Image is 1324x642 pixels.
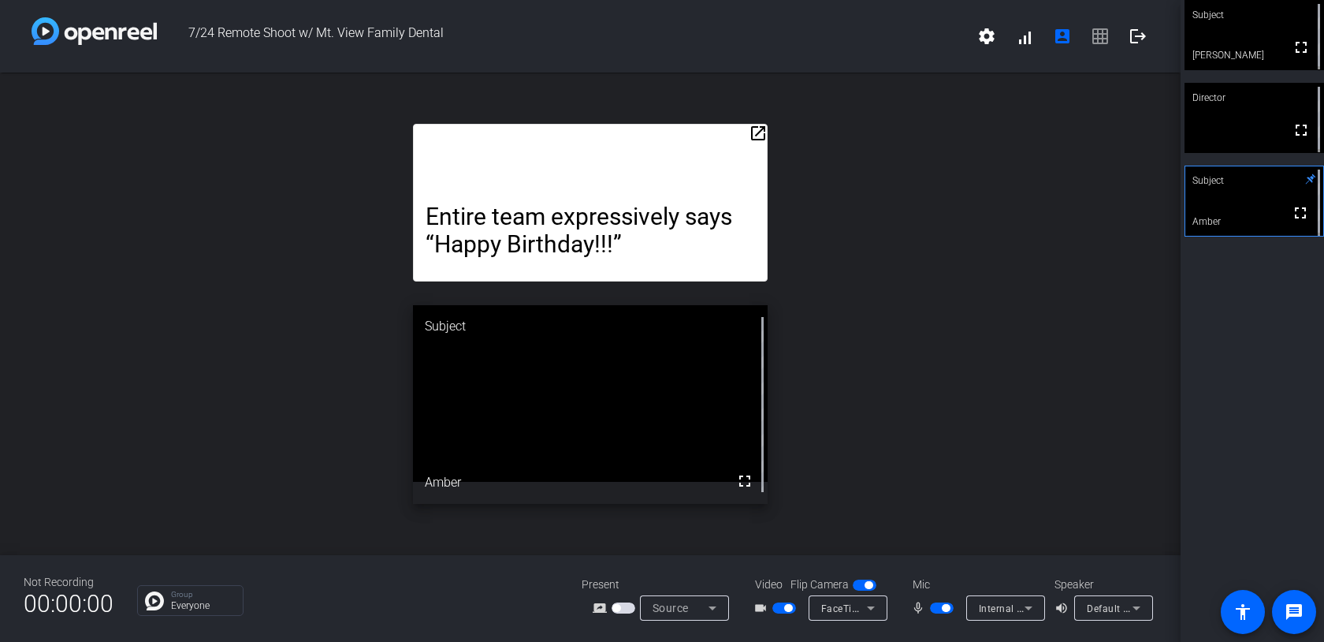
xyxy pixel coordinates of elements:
[32,17,157,45] img: white-gradient.svg
[24,574,113,591] div: Not Recording
[1185,83,1324,113] div: Director
[979,602,1114,614] span: Internal Microphone (Built-in)
[1292,121,1311,140] mat-icon: fullscreen
[1054,577,1149,593] div: Speaker
[426,203,754,424] p: Entire team expressively says “Happy Birthday!!!” [PERSON_NAME]: Hey there! From all of us at Mt....
[755,577,783,593] span: Video
[24,584,113,623] span: 00:00:00
[145,592,164,610] img: Chat Icon
[1291,203,1310,222] mat-icon: fullscreen
[911,599,930,618] mat-icon: mic_none
[413,305,767,348] div: Subject
[1129,27,1147,46] mat-icon: logout
[582,577,739,593] div: Present
[593,599,612,618] mat-icon: screen_share_outline
[1292,38,1311,57] mat-icon: fullscreen
[157,17,968,55] span: 7/24 Remote Shoot w/ Mt. View Family Dental
[1054,599,1073,618] mat-icon: volume_up
[1285,603,1304,621] mat-icon: message
[977,27,996,46] mat-icon: settings
[171,591,235,599] p: Group
[790,577,849,593] span: Flip Camera
[1006,17,1043,55] button: signal_cellular_alt
[1087,602,1251,614] span: Default - Internal Speakers (Built-in)
[749,124,768,143] mat-icon: open_in_new
[753,599,772,618] mat-icon: videocam_outline
[735,472,754,491] mat-icon: fullscreen
[897,577,1054,593] div: Mic
[1185,166,1324,196] div: Subject
[653,602,689,614] span: Source
[1233,603,1252,621] mat-icon: accessibility
[1053,27,1072,46] mat-icon: account_box
[171,601,235,610] p: Everyone
[821,602,1024,614] span: FaceTime HD Camera (Built-in) (05ac:8600)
